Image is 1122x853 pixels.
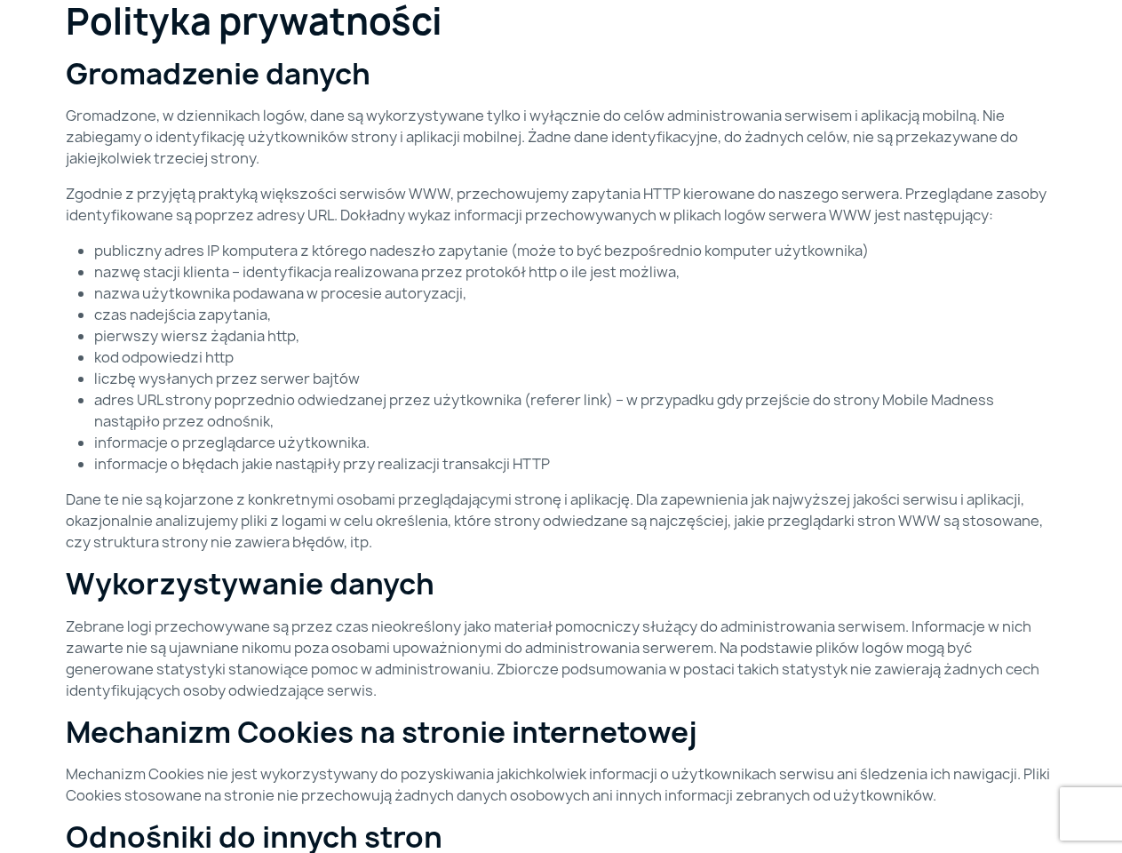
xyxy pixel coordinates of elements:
li: adres URL strony poprzednio odwiedzanej przez użytkownika (referer link) – w przypadku gdy przejś... [94,389,1057,432]
h2: Wykorzystywanie danych [66,567,1057,601]
li: nazwę stacji klienta – identyfikacja realizowana przez protokół http o ile jest możliwa, [94,261,1057,283]
li: informacje o przeglądarce użytkownika. [94,432,1057,453]
p: Zebrane logi przechowywane są przez czas nieokreślony jako materiał pomocniczy służący do adminis... [66,616,1057,701]
h2: Gromadzenie danych [66,57,1057,91]
li: pierwszy wiersz żądania http, [94,325,1057,347]
li: liczbę wysłanych przez serwer bajtów [94,368,1057,389]
li: kod odpowiedzi http [94,347,1057,368]
li: nazwa użytkownika podawana w procesie autoryzacji, [94,283,1057,304]
li: informacje o błędach jakie nastąpiły przy realizacji transakcji HTTP [94,453,1057,474]
p: Mechanizm Cookies nie jest wykorzystywany do pozyskiwania jakichkolwiek informacji o użytkownikac... [66,763,1057,806]
p: Zgodnie z przyjętą praktyką większości serwisów WWW, przechowujemy zapytania HTTP kierowane do na... [66,183,1057,226]
p: Dane te nie są kojarzone z konkretnymi osobami przeglądającymi stronę i aplikację. Dla zapewnieni... [66,489,1057,553]
h2: Mechanizm Cookies na stronie internetowej [66,715,1057,749]
li: publiczny adres IP komputera z którego nadeszło zapytanie (może to być bezpośrednio komputer użyt... [94,240,1057,261]
li: czas nadejścia zapytania, [94,304,1057,325]
p: Gromadzone, w dziennikach logów, dane są wykorzystywane tylko i wyłącznie do celów administrowani... [66,105,1057,169]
